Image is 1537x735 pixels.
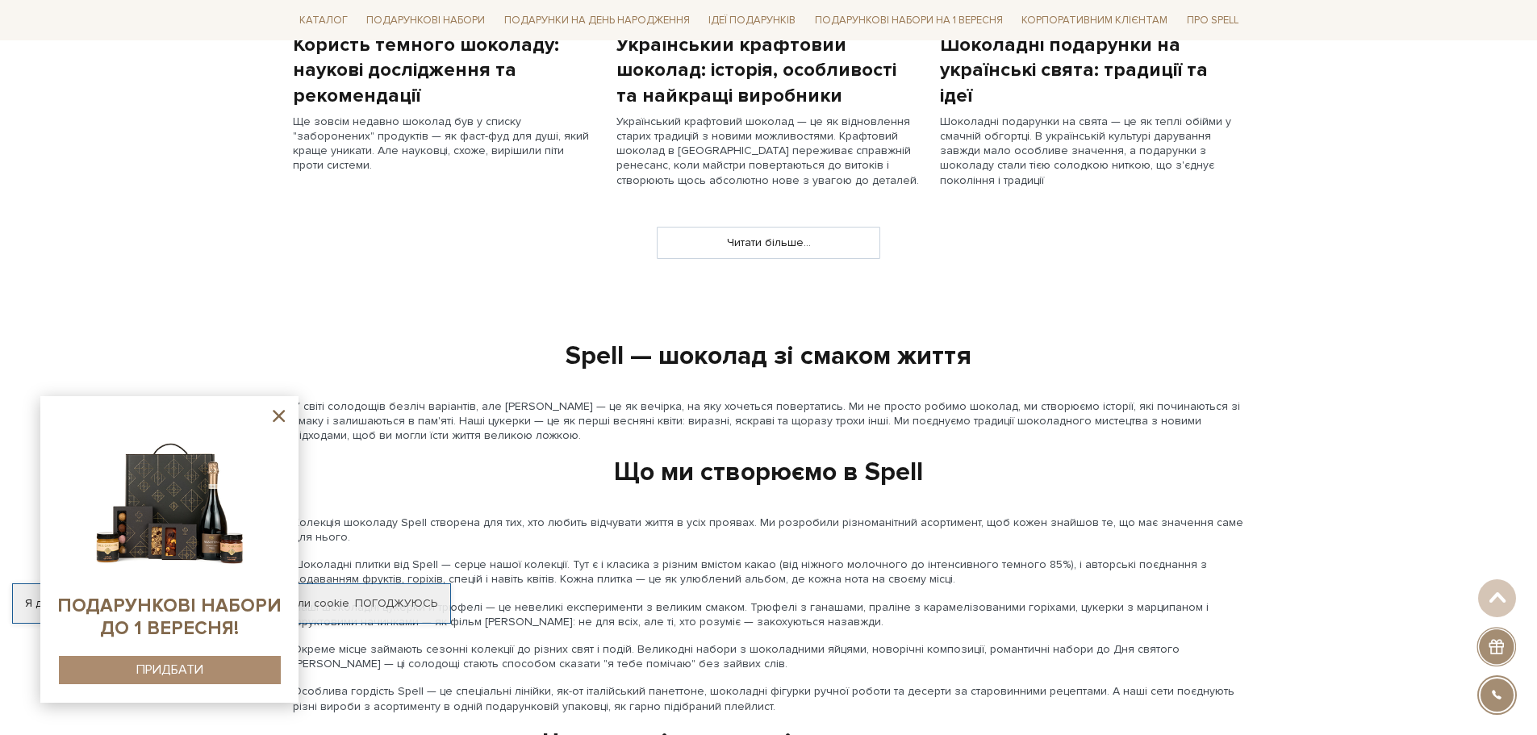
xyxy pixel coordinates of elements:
a: Подарункові набори на 1 Вересня [808,6,1009,34]
div: Ще зовсім недавно шоколад був у списку "заборонених" продуктів — як фаст-фуд для душі, який краще... [293,115,597,173]
a: Ідеї подарунків [702,8,802,33]
a: Подарункові набори [360,8,491,33]
p: Окреме місце займають сезонні колекції до різних свят і подій. Великодні набори з шоколадними яйц... [293,642,1245,671]
div: Користь темного шоколаду: наукові дослідження та рекомендації [293,32,597,108]
div: Spell — шоколад зі смаком життя [283,340,1255,374]
a: Погоджуюсь [355,596,437,611]
p: У світі солодощів безліч варіантів, але [PERSON_NAME] — це як вечірка, на яку хочеться повертатис... [293,399,1245,444]
a: Каталог [293,8,354,33]
p: Особлива гордість Spell — це спеціальні лінійки, як-от італійський панеттоне, шоколадні фігурки р... [293,684,1245,713]
p: Шоколадні плитки від Spell — серце нашої колекції. Тут є і класика з різним вмістом какао (від ні... [293,558,1245,587]
div: Що ми створюємо в Spell [283,456,1255,490]
div: Український крафтовий шоколад: історія, особливості та найкращі виробники [616,32,921,108]
div: Шоколадні подарунки на українські свята: традиції та ідеї [940,32,1244,108]
a: Подарунки на День народження [498,8,696,33]
a: Про Spell [1180,8,1245,33]
p: Колекція шоколаду Spell створена для тих, хто любить відчувати життя в усіх проявах. Ми розробили... [293,516,1245,545]
div: Шоколадні подарунки на свята — це як теплі обійми у смачній обгортці. В українській культурі дару... [940,115,1244,188]
a: Читати більше... [658,228,879,258]
a: файли cookie [276,596,349,610]
p: Наші шоколадні цукерки й трюфелі — це невеликі експерименти з великим смаком. Трюфелі з ганашами,... [293,600,1245,629]
a: Корпоративним клієнтам [1015,6,1174,34]
div: Український крафтовий шоколад — це як відновлення старих традицій з новими можливостями. Крафтови... [616,115,921,188]
div: Я дозволяю [DOMAIN_NAME] використовувати [13,596,450,611]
